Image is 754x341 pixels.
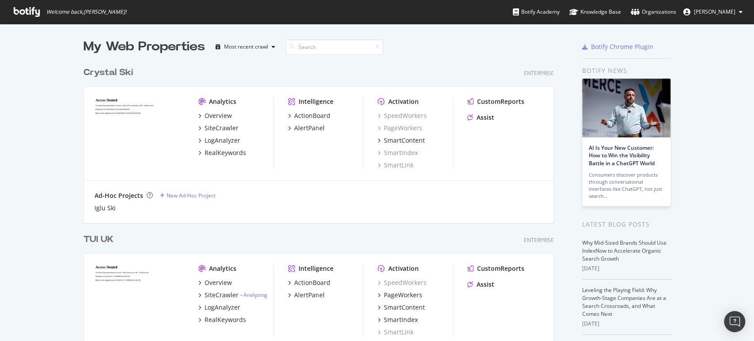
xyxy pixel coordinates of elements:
div: CustomReports [477,264,524,273]
div: SiteCrawler [205,291,239,299]
div: Analytics [209,264,236,273]
a: CustomReports [467,97,524,106]
div: [DATE] [582,320,671,328]
input: Search [286,39,383,55]
img: AI Is Your New Customer: How to Win the Visibility Battle in a ChatGPT World [582,79,671,137]
div: Open Intercom Messenger [724,311,745,332]
a: SmartIndex [378,315,418,324]
a: Leveling the Playing Field: Why Growth-Stage Companies Are at a Search Crossroads, and What Comes... [582,286,666,318]
div: Overview [205,111,232,120]
a: Crystal Ski [83,66,136,79]
div: My Web Properties [83,38,205,56]
a: RealKeywords [198,315,246,324]
a: Why Mid-Sized Brands Should Use IndexNow to Accelerate Organic Search Growth [582,239,667,262]
div: Assist [477,280,494,289]
a: New Ad-Hoc Project [160,192,216,199]
div: SmartContent [384,303,425,312]
div: Knowledge Base [569,8,621,16]
div: AlertPanel [294,124,325,133]
div: RealKeywords [205,148,246,157]
div: Ad-Hoc Projects [95,191,143,200]
div: ActionBoard [294,278,330,287]
a: SpeedWorkers [378,111,427,120]
a: Botify Chrome Plugin [582,42,653,51]
div: RealKeywords [205,315,246,324]
button: [PERSON_NAME] [676,5,750,19]
div: AlertPanel [294,291,325,299]
a: LogAnalyzer [198,303,240,312]
div: TUI UK [83,233,114,246]
a: AlertPanel [288,291,325,299]
a: ActionBoard [288,278,330,287]
a: Overview [198,111,232,120]
div: Botify Chrome Plugin [591,42,653,51]
span: Welcome back, [PERSON_NAME] ! [46,8,126,15]
a: PageWorkers [378,124,422,133]
div: Analytics [209,97,236,106]
img: tui.co.uk [95,264,184,336]
a: AlertPanel [288,124,325,133]
div: - [240,291,267,299]
a: LogAnalyzer [198,136,240,145]
a: Assist [467,280,494,289]
a: ActionBoard [288,111,330,120]
div: Intelligence [299,97,333,106]
span: Kristiina Halme [694,8,735,15]
div: Most recent crawl [224,44,268,49]
img: crystalski.co.uk [95,97,184,169]
div: Botify news [582,66,671,76]
div: PageWorkers [384,291,422,299]
a: Assist [467,113,494,122]
div: ActionBoard [294,111,330,120]
div: Crystal Ski [83,66,133,79]
a: Overview [198,278,232,287]
a: SiteCrawler [198,124,239,133]
div: New Ad-Hoc Project [167,192,216,199]
a: SmartLink [378,161,413,170]
a: RealKeywords [198,148,246,157]
div: Overview [205,278,232,287]
a: SiteCrawler- Analyzing [198,291,267,299]
a: Analyzing [243,291,267,299]
div: Activation [388,264,419,273]
div: Latest Blog Posts [582,220,671,229]
a: SmartIndex [378,148,418,157]
a: CustomReports [467,264,524,273]
div: Enterprise [524,69,554,77]
div: LogAnalyzer [205,136,240,145]
div: Botify Academy [513,8,560,16]
div: CustomReports [477,97,524,106]
div: Intelligence [299,264,333,273]
div: LogAnalyzer [205,303,240,312]
button: Most recent crawl [212,40,279,54]
a: TUI UK [83,233,117,246]
a: PageWorkers [378,291,422,299]
div: [DATE] [582,265,671,273]
div: Consumers discover products through conversational interfaces like ChatGPT, not just search… [589,171,664,200]
div: Organizations [631,8,676,16]
div: Activation [388,97,419,106]
a: SpeedWorkers [378,278,427,287]
div: Enterprise [524,236,554,244]
div: SmartIndex [384,315,418,324]
div: Assist [477,113,494,122]
a: SmartContent [378,136,425,145]
a: AI Is Your New Customer: How to Win the Visibility Battle in a ChatGPT World [589,144,655,167]
a: SmartLink [378,328,413,337]
div: SiteCrawler [205,124,239,133]
a: SmartContent [378,303,425,312]
a: Iglu Ski [95,204,116,212]
div: SmartContent [384,136,425,145]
